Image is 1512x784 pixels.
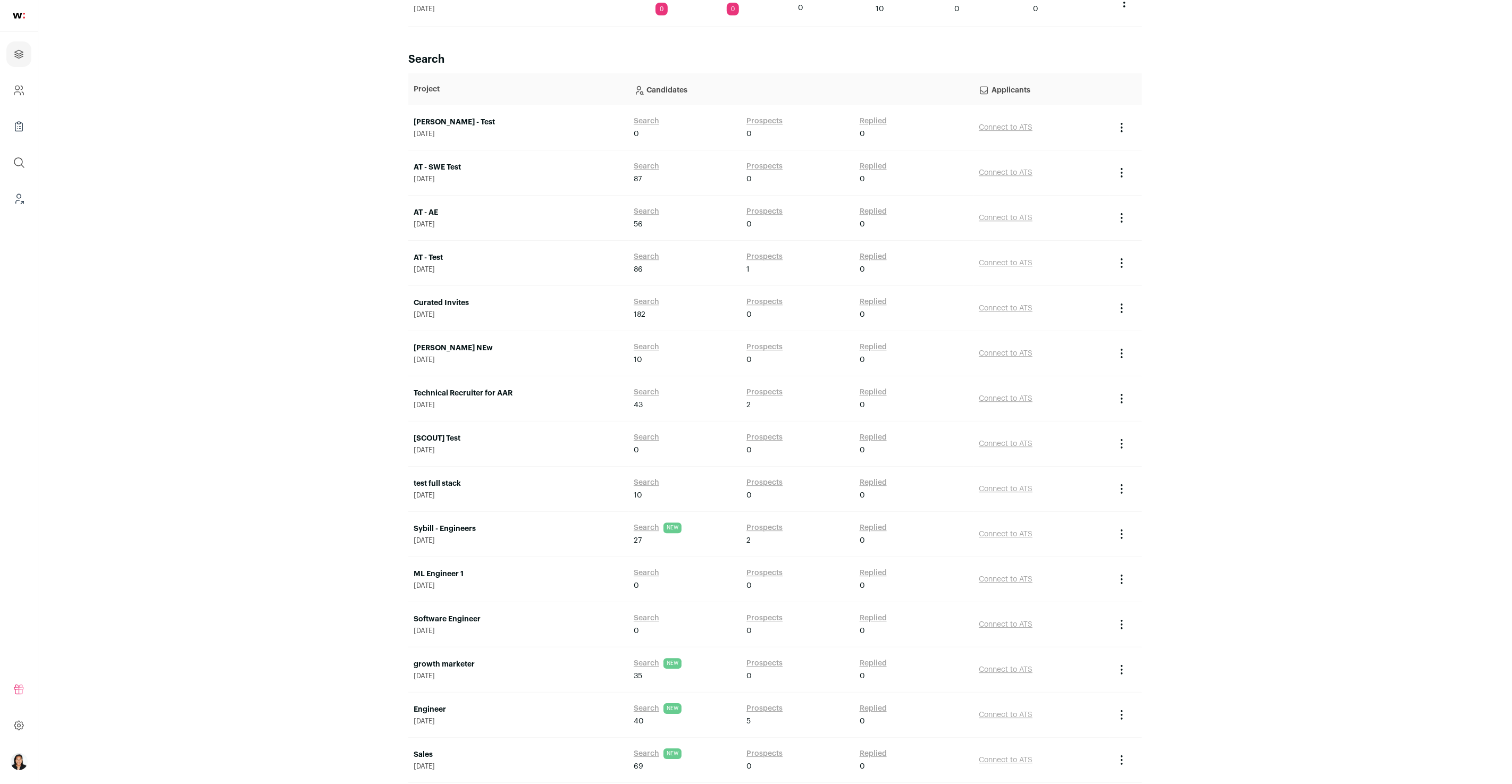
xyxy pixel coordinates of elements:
[860,748,887,759] a: Replied
[414,310,623,319] span: [DATE]
[860,716,865,727] span: 0
[746,445,752,456] span: 0
[634,580,639,591] span: 0
[634,761,643,772] span: 69
[860,297,887,307] a: Replied
[1115,302,1128,315] button: Project Actions
[1115,663,1128,676] button: Project Actions
[860,400,865,410] span: 0
[6,78,31,103] a: Company and ATS Settings
[414,5,645,13] span: [DATE]
[860,626,865,636] span: 0
[1115,437,1128,450] button: Project Actions
[634,748,659,759] a: Search
[746,297,783,307] a: Prospects
[746,535,751,546] span: 2
[1115,166,1128,179] button: Project Actions
[860,477,887,488] a: Replied
[634,568,659,578] a: Search
[634,79,968,100] p: Candidates
[860,116,887,127] a: Replied
[11,753,28,770] button: Open dropdown
[414,162,623,173] a: AT - SWE Test
[634,206,659,217] a: Search
[1115,528,1128,541] button: Project Actions
[634,658,659,669] a: Search
[634,400,643,410] span: 43
[979,485,1032,493] a: Connect to ATS
[860,355,865,365] span: 0
[1115,121,1128,134] button: Project Actions
[414,343,623,353] a: [PERSON_NAME] NEw
[746,116,783,127] a: Prospects
[414,569,623,579] a: ML Engineer 1
[414,524,623,534] a: Sybill - Engineers
[663,748,682,759] span: NEW
[414,388,623,399] a: Technical Recruiter for AAR
[1115,212,1128,224] button: Project Actions
[860,174,865,184] span: 0
[634,129,639,139] span: 0
[746,671,752,681] span: 0
[746,342,783,352] a: Prospects
[634,703,659,714] a: Search
[746,626,752,636] span: 0
[634,309,645,320] span: 182
[6,114,31,139] a: Company Lists
[634,116,659,127] a: Search
[414,491,623,500] span: [DATE]
[656,3,668,15] span: 0
[979,395,1032,402] a: Connect to ATS
[1115,257,1128,269] button: Project Actions
[979,530,1032,538] a: Connect to ATS
[860,251,887,262] a: Replied
[414,84,623,95] p: Project
[634,387,659,398] a: Search
[1115,573,1128,586] button: Project Actions
[860,445,865,456] span: 0
[414,265,623,274] span: [DATE]
[414,130,623,138] span: [DATE]
[860,161,887,172] a: Replied
[746,613,783,623] a: Prospects
[634,264,643,275] span: 86
[634,297,659,307] a: Search
[414,672,623,680] span: [DATE]
[979,79,1105,100] p: Applicants
[634,522,659,533] a: Search
[663,522,682,533] span: NEW
[414,446,623,454] span: [DATE]
[979,169,1032,176] a: Connect to ATS
[414,627,623,635] span: [DATE]
[1033,4,1038,14] span: 0
[860,658,887,669] a: Replied
[746,174,752,184] span: 0
[634,535,642,546] span: 27
[414,762,623,771] span: [DATE]
[414,298,623,308] a: Curated Invites
[1115,347,1128,360] button: Project Actions
[414,659,623,670] a: growth marketer
[860,387,887,398] a: Replied
[860,568,887,578] a: Replied
[860,129,865,139] span: 0
[634,445,639,456] span: 0
[634,477,659,488] a: Search
[746,387,783,398] a: Prospects
[979,259,1032,267] a: Connect to ATS
[746,355,752,365] span: 0
[979,756,1032,764] a: Connect to ATS
[746,400,751,410] span: 2
[634,716,644,727] span: 40
[746,219,752,230] span: 0
[6,186,31,212] a: Leads (Backoffice)
[746,309,752,320] span: 0
[414,207,623,218] a: AT - AE
[746,161,783,172] a: Prospects
[634,490,642,501] span: 10
[414,356,623,364] span: [DATE]
[663,658,682,669] span: NEW
[663,703,682,714] span: NEW
[860,580,865,591] span: 0
[1115,709,1128,721] button: Project Actions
